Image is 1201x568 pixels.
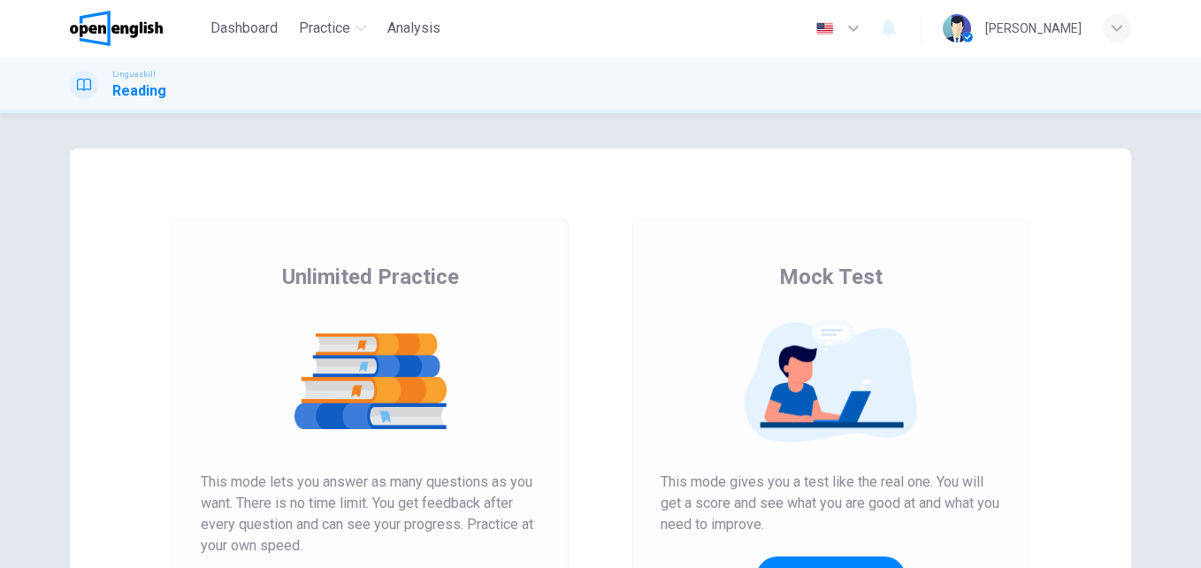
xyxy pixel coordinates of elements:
span: Practice [299,18,350,39]
h1: Reading [112,81,166,102]
span: Unlimited Practice [282,263,459,291]
img: en [814,22,836,35]
img: Profile picture [943,14,971,42]
span: This mode lets you answer as many questions as you want. There is no time limit. You get feedback... [201,472,540,556]
span: This mode gives you a test like the real one. You will get a score and see what you are good at a... [661,472,1000,535]
button: Dashboard [203,12,285,44]
span: Linguaskill [112,68,156,81]
img: OpenEnglish logo [70,11,163,46]
span: Dashboard [210,18,278,39]
button: Analysis [380,12,448,44]
div: [PERSON_NAME] [985,18,1082,39]
span: Mock Test [779,263,883,291]
a: OpenEnglish logo [70,11,203,46]
span: Analysis [387,18,440,39]
button: Practice [292,12,373,44]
